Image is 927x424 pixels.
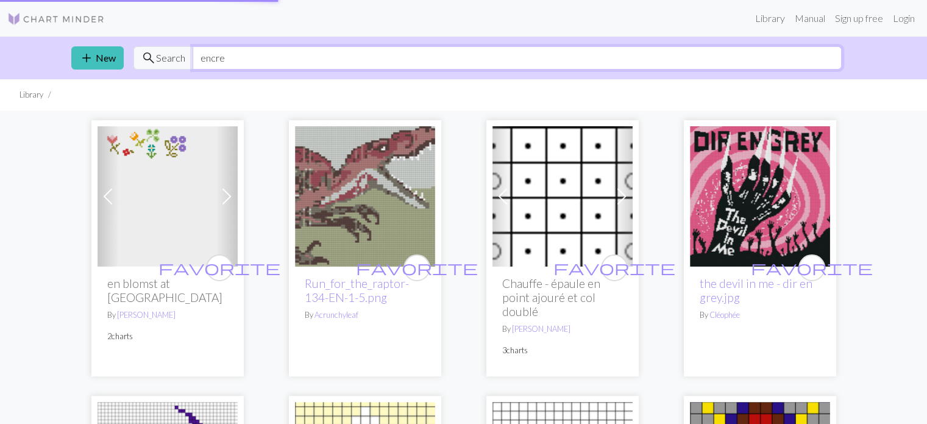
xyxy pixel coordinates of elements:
i: favourite [158,256,280,280]
p: By [700,309,820,321]
a: en blomst at brodere [98,189,238,201]
a: the devil in me - dir en grey.jpg [700,276,812,304]
a: Run_for_the_raptor-134-EN-1-5.png [295,189,435,201]
span: search [141,49,156,66]
a: Library [750,6,790,31]
i: favourite [356,256,478,280]
span: favorite [356,258,478,277]
h2: en blomst at [GEOGRAPHIC_DATA] [107,276,228,304]
a: Sign up free [830,6,888,31]
p: By [502,323,623,335]
img: Run_for_the_raptor-134-EN-1-5.png [295,126,435,267]
p: 3 charts [502,345,623,356]
p: By [305,309,425,321]
a: Acrunchyleaf [314,310,358,320]
span: favorite [158,258,280,277]
span: favorite [553,258,675,277]
p: 2 charts [107,331,228,342]
a: [PERSON_NAME] [117,310,176,320]
button: favourite [601,254,628,281]
img: en blomst at brodere [98,126,238,267]
img: Chauffe - épaule diagramme D [492,126,633,267]
span: add [79,49,94,66]
button: favourite [403,254,430,281]
img: Logo [7,12,105,26]
a: New [71,46,124,70]
span: Search [156,51,185,65]
a: Login [888,6,920,31]
a: Run_for_the_raptor-134-EN-1-5.png [305,276,409,304]
i: favourite [751,256,873,280]
a: [PERSON_NAME] [512,324,570,334]
img: maxresdefault (21).jpg [690,126,830,267]
span: favorite [751,258,873,277]
h2: Chauffe - épaule en point ajouré et col doublé [502,276,623,318]
a: Manual [790,6,830,31]
i: favourite [553,256,675,280]
li: Library [20,89,43,101]
p: By [107,309,228,321]
a: Chauffe - épaule diagramme D [492,189,633,201]
a: Cléophée [709,310,740,320]
a: maxresdefault (21).jpg [690,189,830,201]
button: favourite [206,254,233,281]
button: favourite [798,254,825,281]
